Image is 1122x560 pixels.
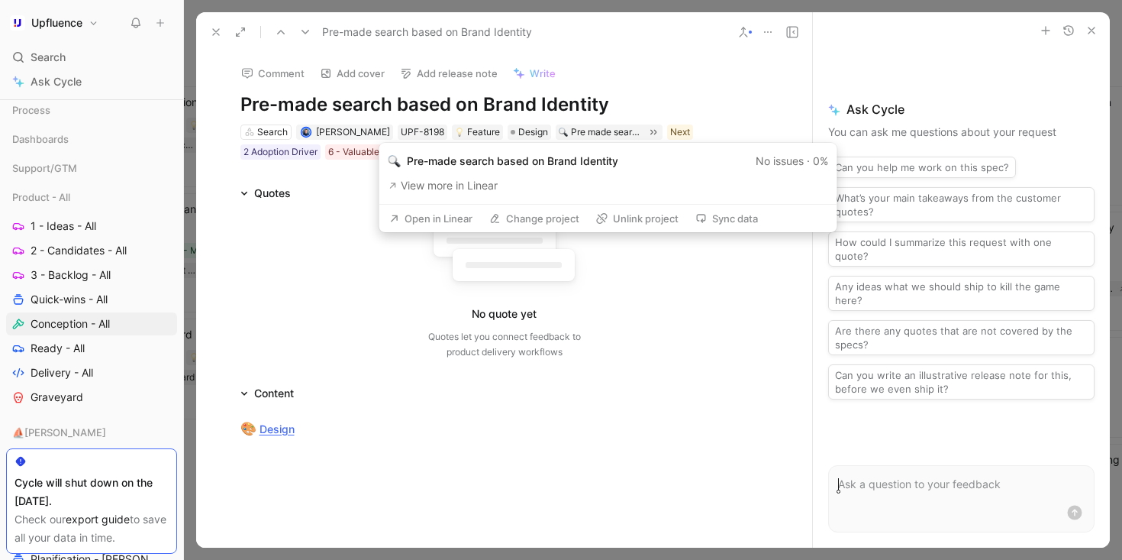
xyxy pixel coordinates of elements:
a: export guide [66,513,130,526]
span: 1 - Ideas - All [31,218,96,234]
a: Quick-wins - All [6,288,177,311]
div: Process [6,99,177,126]
span: 2 - Candidates - All [31,243,127,258]
span: Ask Cycle [31,73,82,91]
button: Change project [482,208,586,229]
a: View more in Linear [389,176,828,195]
div: Support/GTM [6,157,177,184]
span: 3 - Backlog - All [31,267,111,283]
h1: Upfluence [31,16,82,30]
span: Product - All [12,189,70,205]
img: avatar [302,128,311,136]
div: Quotes let you connect feedback to product delivery workflows [428,329,581,360]
span: Search [31,48,66,66]
a: Ask Cycle [6,70,177,93]
p: Pre-made search based on Brand Identity [407,152,618,170]
div: Pre made search based on brand data [571,125,643,140]
div: ⛵️[PERSON_NAME] [6,421,177,444]
span: Pre-made search based on Brand Identity [322,23,532,41]
div: Design [508,125,551,140]
button: Add cover [313,63,392,84]
div: 2 Adoption Driver [243,144,318,160]
div: Search [6,46,177,69]
button: Can you help me work on this spec? [828,157,1016,178]
div: UPF-8198 [401,125,444,140]
span: Delivery - All [31,365,93,380]
div: Content [254,384,294,403]
span: Ask Cycle [828,100,1095,118]
img: 🔍 [389,155,401,167]
span: Graveyard [31,390,83,405]
div: Quotes [254,184,291,202]
img: 💡 [455,128,464,137]
button: What’s your main takeaways from the customer quotes? [828,187,1095,222]
a: Conception - All [6,312,177,335]
div: Content [234,384,300,403]
button: Can you write an illustrative release note for this, before we even ship it? [828,364,1095,400]
span: Ready - All [31,341,85,356]
a: 2 - Candidates - All [6,239,177,262]
a: Delivery - All [6,361,177,384]
button: Write [506,63,563,84]
div: Product - All [6,186,177,209]
button: Any ideas what we should ship to kill the game here? [828,276,1095,311]
div: No quote yet [472,305,537,323]
img: Upfluence [10,15,25,31]
div: Product - All1 - Ideas - All2 - Candidates - All3 - Backlog - AllQuick-wins - AllConception - All... [6,186,177,409]
span: 🎨 [240,421,256,436]
span: Quick-wins - All [31,292,108,307]
div: Cycle will shut down on the [DATE]. [15,474,169,510]
div: Next [670,125,690,140]
a: 3 - Backlog - All [6,264,177,286]
span: ⛵️[PERSON_NAME] [12,425,106,440]
h1: Pre-made search based on Brand Identity [240,92,769,117]
div: Quotes [234,184,297,202]
span: Dashboards [12,131,69,147]
button: Unlink project [589,208,685,229]
button: Sync data [688,208,765,229]
div: Feature [455,125,500,140]
span: Design [518,125,548,140]
div: Process [6,99,177,121]
a: Ready - All [6,337,177,360]
a: 1 - Ideas - All [6,215,177,238]
img: 🔍 [559,128,568,137]
div: Search [257,125,288,140]
div: No issues · 0% [756,152,828,170]
div: Dashboards [6,128,177,155]
span: Conception - All [31,316,110,332]
div: 💡Feature [452,125,503,140]
p: You can ask me questions about your request [828,123,1095,141]
span: Write [530,66,556,80]
button: Open in Linear [382,208,479,229]
div: 6 - Valuable [328,144,379,160]
div: Dashboards [6,128,177,151]
button: Are there any quotes that are not covered by the specs? [828,320,1095,355]
div: Check our to save all your data in time. [15,510,169,547]
button: UpfluenceUpfluence [6,12,102,34]
span: [PERSON_NAME] [316,126,390,138]
button: Comment [234,63,311,84]
div: Support/GTM [6,157,177,180]
button: How could I summarize this request with one quote? [828,231,1095,267]
span: Process [12,102,50,118]
a: Design [260,422,295,435]
a: Graveyard [6,386,177,409]
span: Support/GTM [12,160,77,176]
button: Add release note [393,63,505,84]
